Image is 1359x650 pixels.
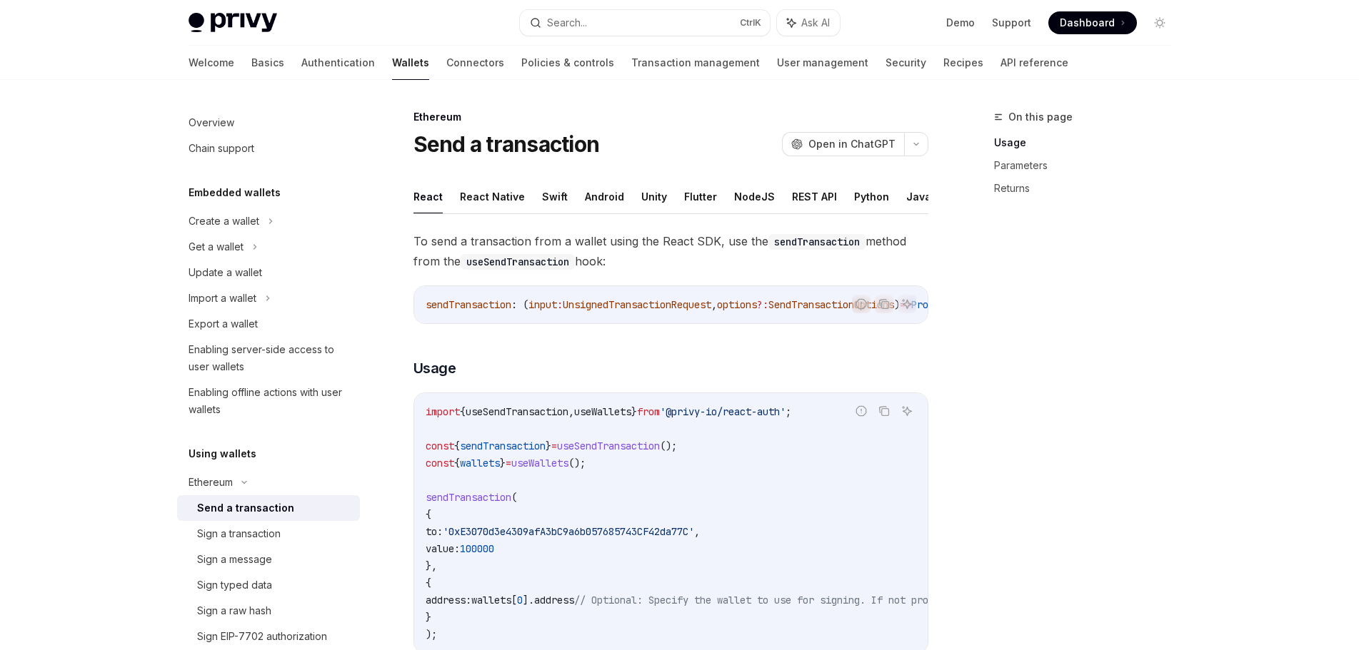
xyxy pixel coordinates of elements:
[177,495,360,521] a: Send a transaction
[392,46,429,80] a: Wallets
[1060,16,1115,30] span: Dashboard
[546,440,551,452] span: }
[894,298,900,311] span: )
[189,341,351,375] div: Enabling server-side access to user wallets
[585,180,624,213] button: Android
[189,315,258,332] div: Export a wallet
[568,405,574,418] span: ,
[711,298,717,311] span: ,
[782,132,904,156] button: Open in ChatGPT
[777,10,840,36] button: Ask AI
[426,440,454,452] span: const
[994,177,1183,200] a: Returns
[563,298,711,311] span: UnsignedTransactionRequest
[177,547,360,572] a: Sign a message
[792,180,837,213] button: REST API
[943,46,983,80] a: Recipes
[426,525,443,538] span: to:
[454,457,460,469] span: {
[511,491,517,504] span: (
[413,180,443,213] button: React
[301,46,375,80] a: Authentication
[660,440,677,452] span: ();
[557,440,660,452] span: useSendTransaction
[777,46,868,80] a: User management
[786,405,791,418] span: ;
[189,46,234,80] a: Welcome
[413,131,600,157] h1: Send a transaction
[551,440,557,452] span: =
[528,298,557,311] span: input
[557,298,563,311] span: :
[886,46,926,80] a: Security
[413,358,456,378] span: Usage
[574,594,1140,606] span: // Optional: Specify the wallet to use for signing. If not provided, the first wallet will be used.
[568,457,586,469] span: ();
[852,402,871,420] button: Report incorrect code
[542,180,568,213] button: Swift
[426,405,460,418] span: import
[426,577,431,589] span: {
[471,594,511,606] span: wallets
[994,131,1183,154] a: Usage
[992,16,1031,30] a: Support
[808,137,896,151] span: Open in ChatGPT
[500,457,506,469] span: }
[801,16,830,30] span: Ask AI
[177,572,360,598] a: Sign typed data
[177,380,360,422] a: Enabling offline actions with user wallets
[454,440,460,452] span: {
[994,154,1183,177] a: Parameters
[641,180,667,213] button: Unity
[523,594,534,606] span: ].
[189,184,281,201] h5: Embedded wallets
[426,628,437,641] span: );
[631,405,637,418] span: }
[511,594,517,606] span: [
[694,525,700,538] span: ,
[460,440,546,452] span: sendTransaction
[466,405,568,418] span: useSendTransaction
[177,337,360,380] a: Enabling server-side access to user wallets
[684,180,717,213] button: Flutter
[177,521,360,547] a: Sign a transaction
[197,628,327,645] div: Sign EIP-7702 authorization
[506,457,511,469] span: =
[854,180,889,213] button: Python
[189,238,244,255] div: Get a wallet
[1148,11,1171,34] button: Toggle dark mode
[460,542,494,555] span: 100000
[852,295,871,313] button: Report incorrect code
[189,114,234,131] div: Overview
[1048,11,1137,34] a: Dashboard
[534,594,574,606] span: address
[547,14,587,31] div: Search...
[1001,46,1068,80] a: API reference
[461,254,575,270] code: useSendTransaction
[413,231,928,271] span: To send a transaction from a wallet using the React SDK, use the method from the hook:
[189,140,254,157] div: Chain support
[177,136,360,161] a: Chain support
[520,10,770,36] button: Search...CtrlK
[189,213,259,230] div: Create a wallet
[197,499,294,517] div: Send a transaction
[177,110,360,136] a: Overview
[177,598,360,624] a: Sign a raw hash
[521,46,614,80] a: Policies & controls
[898,402,916,420] button: Ask AI
[460,457,500,469] span: wallets
[426,457,454,469] span: const
[413,110,928,124] div: Ethereum
[875,402,893,420] button: Copy the contents from the code block
[426,594,471,606] span: address:
[898,295,916,313] button: Ask AI
[946,16,975,30] a: Demo
[446,46,504,80] a: Connectors
[197,525,281,542] div: Sign a transaction
[189,445,256,462] h5: Using wallets
[511,298,528,311] span: : (
[177,624,360,649] a: Sign EIP-7702 authorization
[460,180,525,213] button: React Native
[189,384,351,418] div: Enabling offline actions with user wallets
[460,405,466,418] span: {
